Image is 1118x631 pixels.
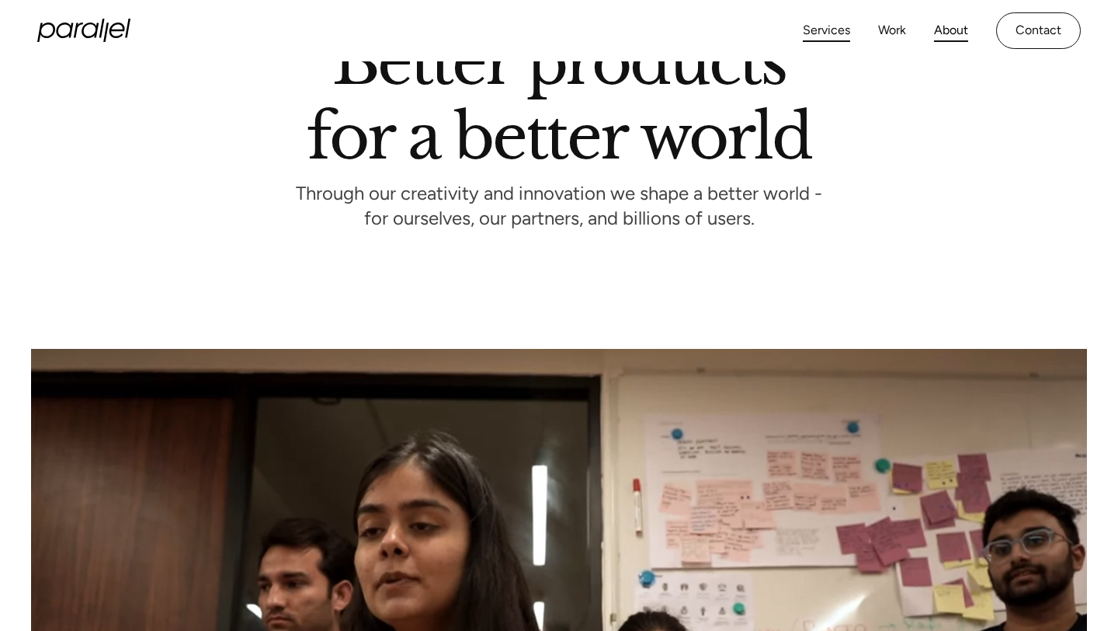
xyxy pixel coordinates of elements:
a: home [37,19,130,42]
a: Work [878,19,906,42]
h1: Better products for a better world [307,40,811,159]
a: About [934,19,968,42]
p: Through our creativity and innovation we shape a better world - for ourselves, our partners, and ... [296,187,822,229]
a: Services [803,19,850,42]
a: Contact [996,12,1081,49]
